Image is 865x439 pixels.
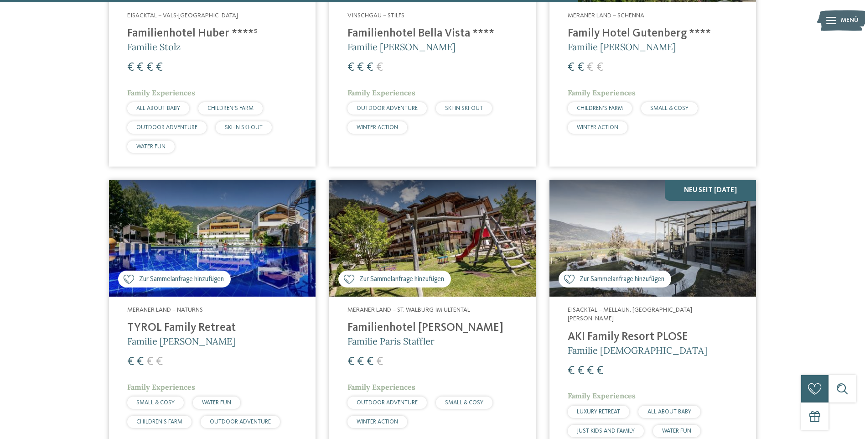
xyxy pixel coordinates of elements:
[137,356,144,368] span: €
[136,125,197,131] span: OUTDOOR ADVENTURE
[568,391,636,400] span: Family Experiences
[136,105,180,111] span: ALL ABOUT BABY
[577,105,623,111] span: CHILDREN’S FARM
[568,365,575,377] span: €
[376,356,383,368] span: €
[127,88,195,97] span: Family Experiences
[376,62,383,73] span: €
[568,330,738,344] h4: AKI Family Resort PLOSE
[577,365,584,377] span: €
[568,41,676,52] span: Familie [PERSON_NAME]
[347,356,354,368] span: €
[347,62,354,73] span: €
[136,419,182,425] span: CHILDREN’S FARM
[136,400,175,406] span: SMALL & COSY
[136,144,166,150] span: WATER FUN
[127,321,297,335] h4: TYROL Family Retreat
[347,27,518,41] h4: Familienhotel Bella Vista ****
[127,27,297,41] h4: Familienhotel Huber ****ˢ
[577,62,584,73] span: €
[347,12,404,19] span: Vinschgau – Stilfs
[127,307,203,313] span: Meraner Land – Naturns
[568,307,692,322] span: Eisacktal – Mellaun, [GEOGRAPHIC_DATA][PERSON_NAME]
[137,62,144,73] span: €
[577,125,618,131] span: WINTER ACTION
[225,125,263,131] span: SKI-IN SKI-OUT
[202,400,231,406] span: WATER FUN
[568,62,575,73] span: €
[127,356,134,368] span: €
[568,12,644,19] span: Meraner Land – Schenna
[347,382,415,392] span: Family Experiences
[580,275,664,284] span: Zur Sammelanfrage hinzufügen
[445,105,483,111] span: SKI-IN SKI-OUT
[127,382,195,392] span: Family Experiences
[347,307,470,313] span: Meraner Land – St. Walburg im Ultental
[357,419,398,425] span: WINTER ACTION
[367,356,373,368] span: €
[347,321,518,335] h4: Familienhotel [PERSON_NAME]
[357,105,418,111] span: OUTDOOR ADVENTURE
[146,356,153,368] span: €
[445,400,483,406] span: SMALL & COSY
[127,41,181,52] span: Familie Stolz
[577,409,620,415] span: LUXURY RETREAT
[347,88,415,97] span: Family Experiences
[127,12,238,19] span: Eisacktal – Vals-[GEOGRAPHIC_DATA]
[650,105,689,111] span: SMALL & COSY
[549,180,756,297] img: Familienhotels gesucht? Hier findet ihr die besten!
[139,275,224,284] span: Zur Sammelanfrage hinzufügen
[127,335,235,347] span: Familie [PERSON_NAME]
[357,400,418,406] span: OUTDOOR ADVENTURE
[357,125,398,131] span: WINTER ACTION
[647,409,691,415] span: ALL ABOUT BABY
[596,62,603,73] span: €
[146,62,153,73] span: €
[577,428,635,434] span: JUST KIDS AND FAMILY
[109,180,316,297] img: Familien Wellness Residence Tyrol ****
[357,62,364,73] span: €
[359,275,444,284] span: Zur Sammelanfrage hinzufügen
[587,365,594,377] span: €
[587,62,594,73] span: €
[568,27,738,41] h4: Family Hotel Gutenberg ****
[127,62,134,73] span: €
[156,62,163,73] span: €
[329,180,536,297] img: Familienhotels gesucht? Hier findet ihr die besten!
[367,62,373,73] span: €
[347,41,456,52] span: Familie [PERSON_NAME]
[347,335,435,347] span: Familie Paris Staffler
[156,356,163,368] span: €
[662,428,691,434] span: WATER FUN
[568,88,636,97] span: Family Experiences
[357,356,364,368] span: €
[210,419,271,425] span: OUTDOOR ADVENTURE
[568,345,707,356] span: Familie [DEMOGRAPHIC_DATA]
[596,365,603,377] span: €
[207,105,254,111] span: CHILDREN’S FARM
